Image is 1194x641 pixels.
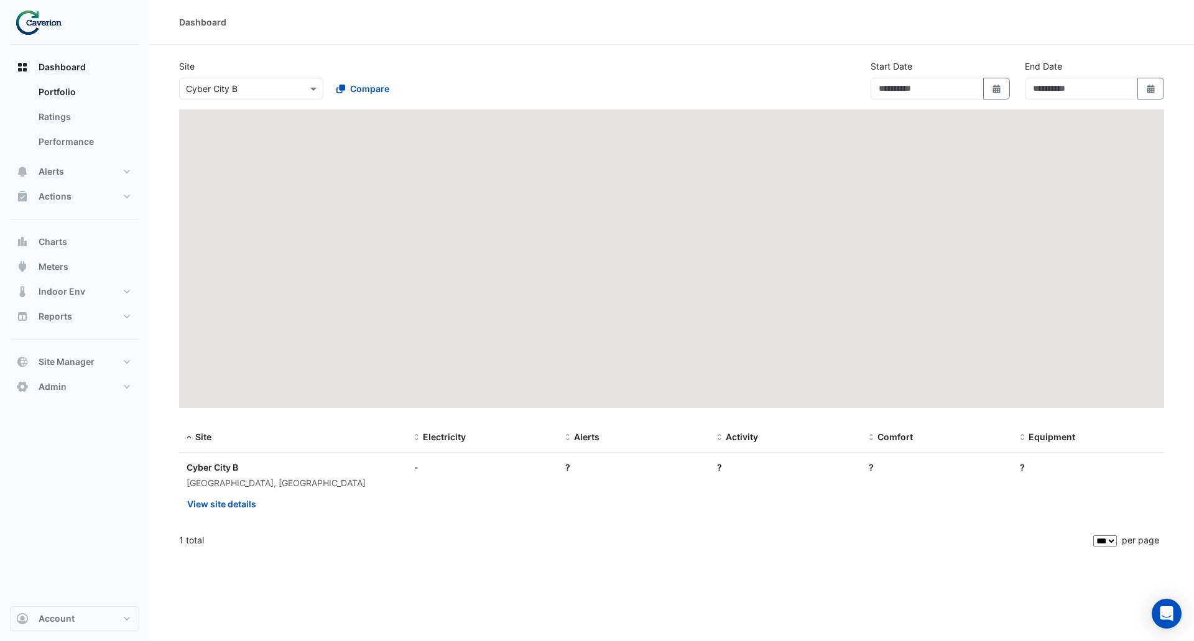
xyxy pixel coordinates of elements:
[39,310,72,323] span: Reports
[29,129,139,154] a: Performance
[16,236,29,248] app-icon: Charts
[1020,461,1157,474] div: ?
[10,55,139,80] button: Dashboard
[39,190,72,203] span: Actions
[10,184,139,209] button: Actions
[16,310,29,323] app-icon: Reports
[10,304,139,329] button: Reports
[10,80,139,159] div: Dashboard
[414,461,551,474] div: -
[16,285,29,298] app-icon: Indoor Env
[877,431,913,442] span: Comfort
[10,349,139,374] button: Site Manager
[726,431,758,442] span: Activity
[39,61,86,73] span: Dashboard
[10,279,139,304] button: Indoor Env
[29,80,139,104] a: Portfolio
[10,606,139,631] button: Account
[179,60,195,73] label: Site
[16,380,29,393] app-icon: Admin
[39,285,85,298] span: Indoor Env
[869,461,1006,474] div: ?
[187,461,399,474] div: Cyber City B
[16,190,29,203] app-icon: Actions
[350,82,389,95] span: Compare
[16,61,29,73] app-icon: Dashboard
[423,431,466,442] span: Electricity
[15,10,71,35] img: Company Logo
[16,261,29,273] app-icon: Meters
[10,254,139,279] button: Meters
[1122,535,1159,545] span: per page
[574,431,599,442] span: Alerts
[179,16,226,29] div: Dashboard
[10,374,139,399] button: Admin
[39,165,64,178] span: Alerts
[1029,431,1075,442] span: Equipment
[328,78,397,99] button: Compare
[39,612,75,625] span: Account
[16,356,29,368] app-icon: Site Manager
[10,229,139,254] button: Charts
[1145,83,1157,94] fa-icon: Select Date
[717,461,854,474] div: ?
[1152,599,1182,629] div: Open Intercom Messenger
[991,83,1002,94] fa-icon: Select Date
[871,60,912,73] label: Start Date
[10,159,139,184] button: Alerts
[39,236,67,248] span: Charts
[187,493,257,515] button: View site details
[1025,60,1062,73] label: End Date
[195,431,211,442] span: Site
[39,380,67,393] span: Admin
[39,261,68,273] span: Meters
[187,476,399,491] div: [GEOGRAPHIC_DATA], [GEOGRAPHIC_DATA]
[16,165,29,178] app-icon: Alerts
[565,461,702,474] div: ?
[39,356,95,368] span: Site Manager
[179,525,1091,556] div: 1 total
[29,104,139,129] a: Ratings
